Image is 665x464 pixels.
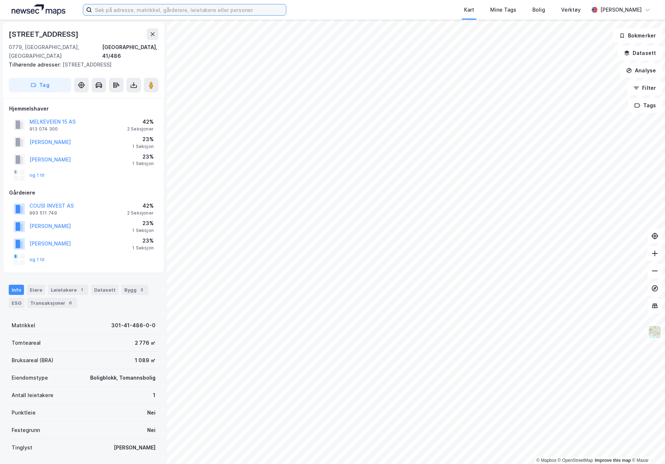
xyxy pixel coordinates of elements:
[629,429,665,464] iframe: Chat Widget
[111,321,156,330] div: 301-41-486-0-0
[9,60,153,69] div: [STREET_ADDRESS]
[464,5,474,14] div: Kart
[12,339,41,347] div: Tomteareal
[67,299,74,307] div: 6
[121,285,148,295] div: Bygg
[600,5,642,14] div: [PERSON_NAME]
[132,228,154,233] div: 1 Seksjon
[132,135,154,144] div: 23%
[628,98,662,113] button: Tags
[558,458,593,463] a: OpenStreetMap
[12,4,65,15] img: logo.a4113a55bc3d86da70a041830d287a7e.svg
[12,391,53,400] div: Antall leietakere
[595,458,631,463] a: Improve this map
[132,144,154,149] div: 1 Seksjon
[12,426,40,435] div: Festegrunn
[613,28,662,43] button: Bokmerker
[27,298,77,308] div: Transaksjoner
[9,43,102,60] div: 0779, [GEOGRAPHIC_DATA], [GEOGRAPHIC_DATA]
[102,43,158,60] div: [GEOGRAPHIC_DATA], 41/486
[114,443,156,452] div: [PERSON_NAME]
[132,219,154,228] div: 23%
[48,285,88,295] div: Leietakere
[561,5,581,14] div: Verktøy
[135,339,156,347] div: 2 776 ㎡
[9,298,24,308] div: ESG
[29,126,58,132] div: 913 074 300
[29,210,57,216] div: 993 511 749
[127,210,154,216] div: 2 Seksjoner
[648,325,662,339] img: Z
[90,373,156,382] div: Boligblokk, Tomannsbolig
[132,236,154,245] div: 23%
[9,61,63,68] span: Tilhørende adresser:
[127,126,154,132] div: 2 Seksjoner
[9,28,80,40] div: [STREET_ADDRESS]
[135,356,156,365] div: 1 089 ㎡
[92,4,286,15] input: Søk på adresse, matrikkel, gårdeiere, leietakere eller personer
[536,458,556,463] a: Mapbox
[78,286,85,293] div: 1
[91,285,118,295] div: Datasett
[12,373,48,382] div: Eiendomstype
[132,152,154,161] div: 23%
[618,46,662,60] button: Datasett
[27,285,45,295] div: Eiere
[620,63,662,78] button: Analyse
[127,201,154,210] div: 42%
[147,426,156,435] div: Nei
[627,81,662,95] button: Filter
[532,5,545,14] div: Bolig
[12,321,35,330] div: Matrikkel
[127,117,154,126] div: 42%
[138,286,145,293] div: 3
[147,408,156,417] div: Nei
[153,391,156,400] div: 1
[132,161,154,167] div: 1 Seksjon
[132,245,154,251] div: 1 Seksjon
[9,78,71,92] button: Tag
[490,5,516,14] div: Mine Tags
[12,443,32,452] div: Tinglyst
[9,285,24,295] div: Info
[9,188,158,197] div: Gårdeiere
[9,104,158,113] div: Hjemmelshaver
[12,408,36,417] div: Punktleie
[12,356,53,365] div: Bruksareal (BRA)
